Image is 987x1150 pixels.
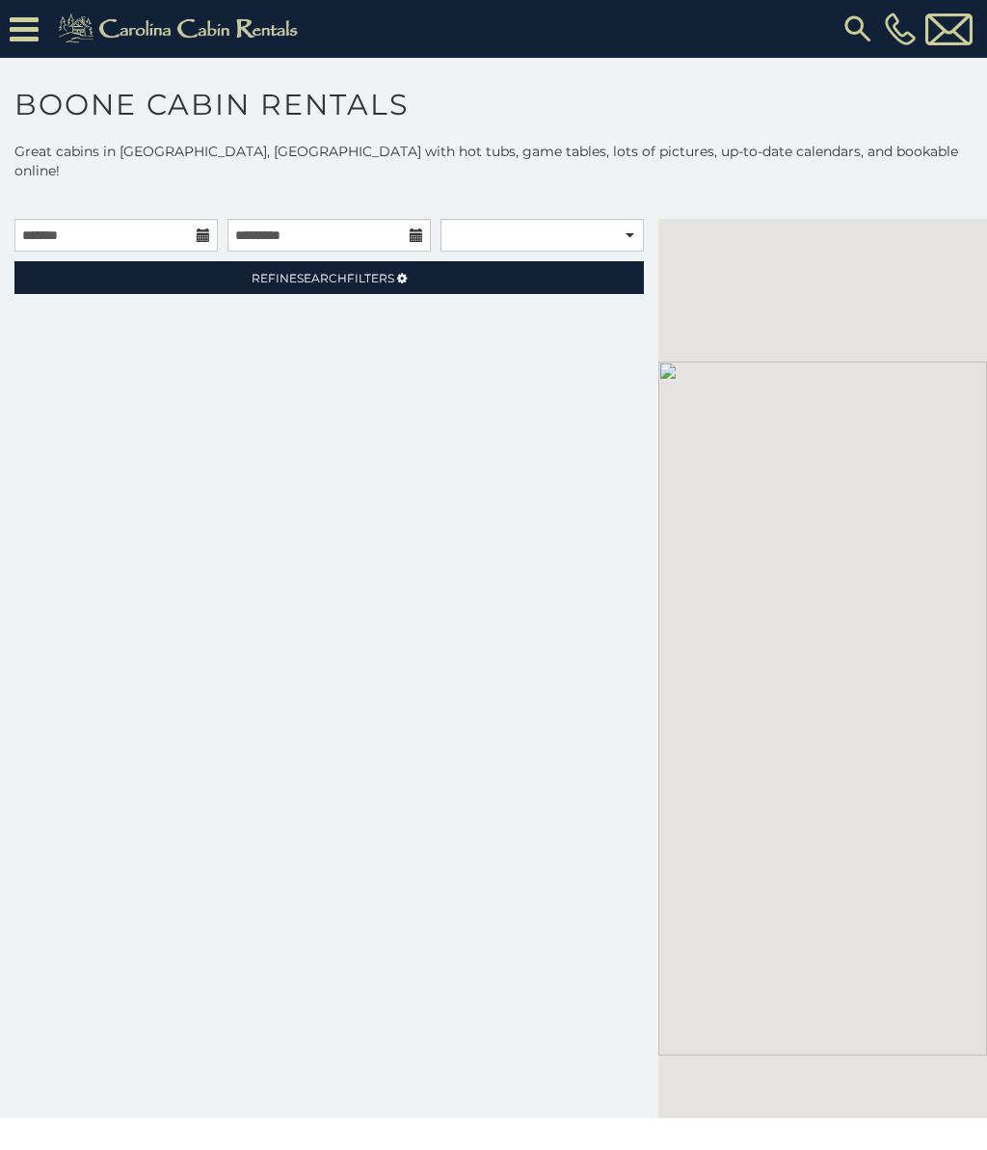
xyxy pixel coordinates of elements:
[840,12,875,46] img: search-regular.svg
[297,271,347,285] span: Search
[252,271,394,285] span: Refine Filters
[14,261,644,294] a: RefineSearchFilters
[48,10,314,48] img: Khaki-logo.png
[880,13,920,45] a: [PHONE_NUMBER]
